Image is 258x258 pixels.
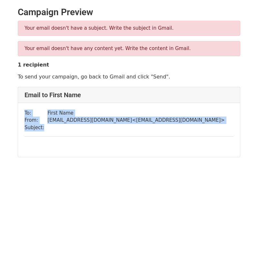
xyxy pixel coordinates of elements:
[226,227,258,258] iframe: Chat Widget
[47,117,225,124] td: [EMAIL_ADDRESS][DOMAIN_NAME] < [EMAIL_ADDRESS][DOMAIN_NAME] >
[18,62,49,68] strong: 1 recipient
[25,45,233,52] p: Your email doesn't have any content yet. Write the content in Gmail.
[25,117,47,124] td: From:
[18,73,240,80] p: To send your campaign, go back to Gmail and click "Send".
[47,109,225,117] td: First Name
[25,124,47,131] td: Subject:
[18,7,240,18] h2: Campaign Preview
[25,25,233,32] p: Your email doesn't have a subject. Write the subject in Gmail.
[25,109,47,117] td: To:
[25,91,233,99] h4: Email to First Name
